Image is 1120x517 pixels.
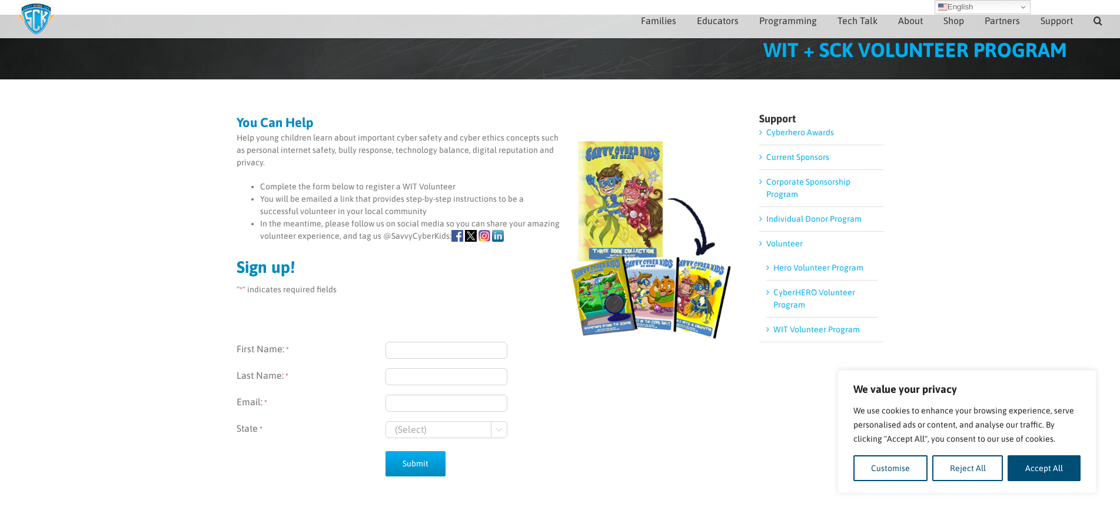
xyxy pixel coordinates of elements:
p: We use cookies to enhance your browsing experience, serve personalised ads or content, and analys... [853,403,1081,446]
a: Volunteer [766,239,803,248]
span: About [898,16,923,25]
label: Email: [237,395,385,412]
button: Reject All [932,455,1003,481]
a: WIT Volunteer Program [773,325,860,334]
a: Hero Volunteer Program [773,263,863,272]
input: Submit [385,451,446,476]
span: Shop [943,16,964,25]
span: Tech Talk [837,16,878,25]
label: State [237,421,385,438]
span: WIT + SCK VOLUNTEER PROGRAM [763,38,1067,61]
span: Educators [697,16,739,25]
a: Current Sponsors [766,152,829,162]
strong: You Can Help [237,115,314,130]
p: Help young children learn about important cyber safety and cyber ethics concepts such as personal... [237,132,734,169]
span: Families [641,16,676,25]
span: Programming [759,16,817,25]
li: You will be emailed a link that provides step-by-step instructions to be a successful volunteer i... [260,193,734,218]
a: Individual Donor Program [766,214,862,224]
button: Customise [853,455,928,481]
span: Partners [985,16,1020,25]
a: Cyberhero Awards [766,128,834,137]
button: Accept All [1008,455,1081,481]
h2: Sign up! [237,259,734,275]
p: " " indicates required fields [237,283,734,296]
a: Corporate Sponsorship Program [766,177,850,199]
a: CyberHERO Volunteer Program [773,288,855,309]
p: We value your privacy [853,382,1081,396]
span: Support [1041,16,1073,25]
label: First Name: [237,342,385,359]
img: Savvy Cyber Kids Logo [18,3,55,35]
img: icons-Instagram.png [478,230,490,242]
img: icons-Facebook.png [451,230,463,242]
li: In the meantime, please follow us on social media so you can share your amazing volunteer experie... [260,218,734,242]
label: Last Name: [237,368,385,385]
img: icons-X.png [465,230,477,242]
img: icons-linkedin.png [492,230,504,242]
h4: Support [759,114,883,124]
li: Complete the form below to register a WIT Volunteer [260,181,734,193]
img: en [938,2,948,12]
